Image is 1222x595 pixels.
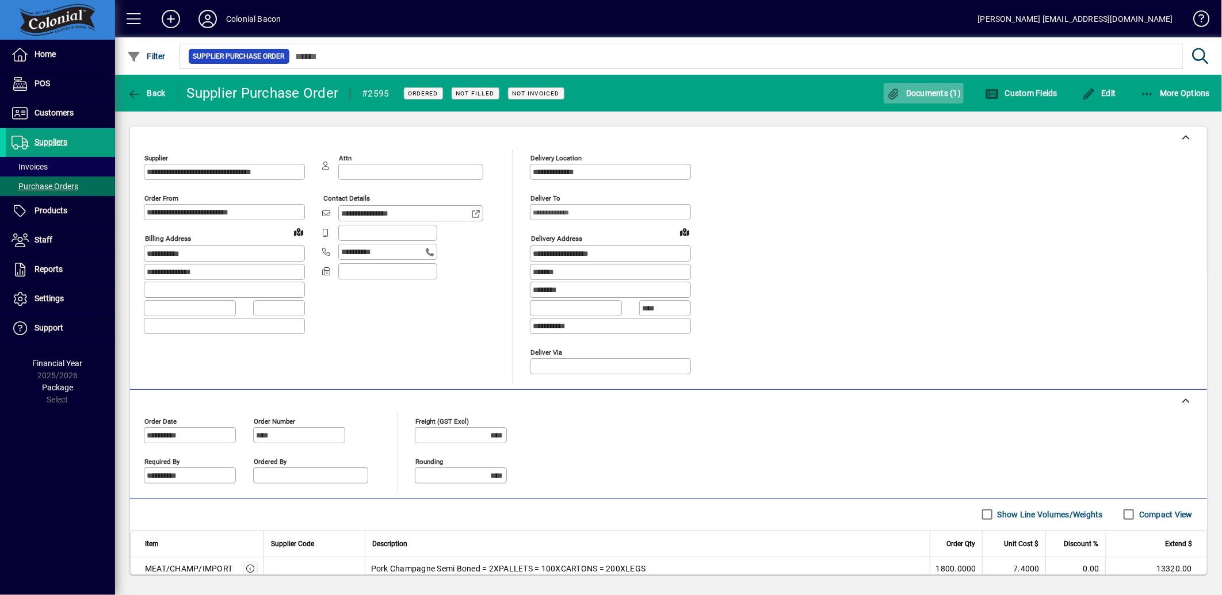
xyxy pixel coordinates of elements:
[982,557,1045,580] td: 7.4000
[1165,538,1192,550] span: Extend $
[289,222,308,241] a: View on map
[1105,557,1206,580] td: 13320.00
[530,348,562,356] mat-label: Deliver via
[513,90,560,97] span: Not Invoiced
[985,89,1057,98] span: Custom Fields
[226,10,281,28] div: Colonial Bacon
[145,538,159,550] span: Item
[1082,89,1116,98] span: Edit
[415,457,443,465] mat-label: Rounding
[6,176,115,196] a: Purchase Orders
[1004,538,1038,550] span: Unit Cost $
[362,85,389,103] div: #2595
[35,108,74,117] span: Customers
[887,89,961,98] span: Documents (1)
[127,89,166,98] span: Back
[930,557,982,580] td: 1800.0000
[6,255,115,284] a: Reports
[35,79,50,88] span: POS
[6,157,115,176] a: Invoices
[530,194,560,202] mat-label: Deliver To
[33,359,83,368] span: Financial Year
[35,323,63,332] span: Support
[115,83,178,103] app-page-header-button: Back
[6,285,115,313] a: Settings
[530,154,582,162] mat-label: Delivery Location
[408,90,438,97] span: Ordered
[456,90,495,97] span: Not Filled
[35,137,67,147] span: Suppliers
[42,383,73,392] span: Package
[271,538,314,550] span: Supplier Code
[415,417,469,425] mat-label: Freight (GST excl)
[884,83,964,103] button: Documents (1)
[254,457,287,465] mat-label: Ordered by
[35,264,63,274] span: Reports
[1137,83,1213,103] button: More Options
[6,314,115,343] a: Support
[144,154,168,162] mat-label: Supplier
[6,70,115,98] a: POS
[6,99,115,128] a: Customers
[995,509,1103,520] label: Show Line Volumes/Weights
[127,52,166,61] span: Filter
[1185,2,1208,40] a: Knowledge Base
[145,563,232,574] div: MEAT/CHAMP/IMPORT
[6,40,115,69] a: Home
[1079,83,1119,103] button: Edit
[144,194,178,202] mat-label: Order from
[1064,538,1098,550] span: Discount %
[189,9,226,29] button: Profile
[144,417,177,425] mat-label: Order date
[6,226,115,255] a: Staff
[152,9,189,29] button: Add
[35,49,56,59] span: Home
[35,206,67,215] span: Products
[12,162,48,171] span: Invoices
[187,84,339,102] div: Supplier Purchase Order
[371,563,646,574] span: Pork Champagne Semi Boned = 2XPALLETS = 100XCARTONS = 200XLEGS
[144,457,180,465] mat-label: Required by
[35,294,64,303] span: Settings
[6,197,115,225] a: Products
[35,235,52,244] span: Staff
[124,83,169,103] button: Back
[193,51,285,62] span: Supplier Purchase Order
[124,46,169,67] button: Filter
[978,10,1173,28] div: [PERSON_NAME] [EMAIL_ADDRESS][DOMAIN_NAME]
[1045,557,1105,580] td: 0.00
[1137,509,1193,520] label: Compact View
[254,417,295,425] mat-label: Order number
[12,182,78,191] span: Purchase Orders
[372,538,407,550] span: Description
[339,154,352,162] mat-label: Attn
[1140,89,1210,98] span: More Options
[982,83,1060,103] button: Custom Fields
[675,222,694,241] a: View on map
[946,538,975,550] span: Order Qty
